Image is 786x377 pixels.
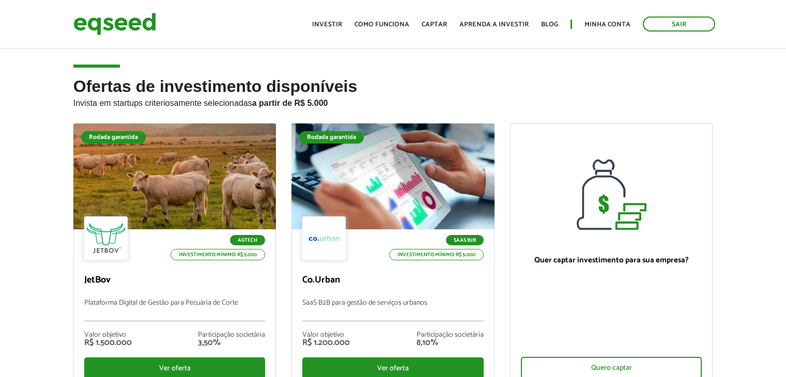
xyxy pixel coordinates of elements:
[84,299,266,321] p: Plataforma Digital de Gestão para Pecuária de Corte
[521,256,702,265] p: Quer captar investimento para sua empresa?
[355,21,409,28] a: Como funciona
[541,21,558,28] a: Blog
[302,339,350,347] div: R$ 1.200.000
[198,332,265,339] div: Participação societária
[584,21,630,28] a: Minha conta
[252,99,328,107] strong: a partir de R$ 5.000
[302,332,350,339] div: Valor objetivo
[84,275,266,286] p: JetBov
[389,249,484,260] p: Investimento mínimo: R$ 5.000
[84,339,132,347] div: R$ 1.500.000
[299,131,364,144] div: Rodada garantida
[230,235,265,245] p: Agtech
[312,21,342,28] a: Investir
[417,332,484,339] div: Participação societária
[73,96,713,108] p: Invista em startups criteriosamente selecionadas
[73,77,713,123] h2: Ofertas de investimento disponíveis
[459,21,529,28] a: Aprenda a investir
[302,275,484,286] p: Co.Urban
[171,249,265,260] p: Investimento mínimo: R$ 5.000
[446,235,484,245] p: SaaS B2B
[302,299,484,321] p: SaaS B2B para gestão de serviços urbanos
[417,339,484,347] div: 8,10%
[84,332,132,339] div: Valor objetivo
[422,21,447,28] a: Captar
[73,10,156,38] img: EqSeed
[643,17,715,32] a: Sair
[198,339,265,347] div: 3,50%
[81,131,146,144] div: Rodada garantida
